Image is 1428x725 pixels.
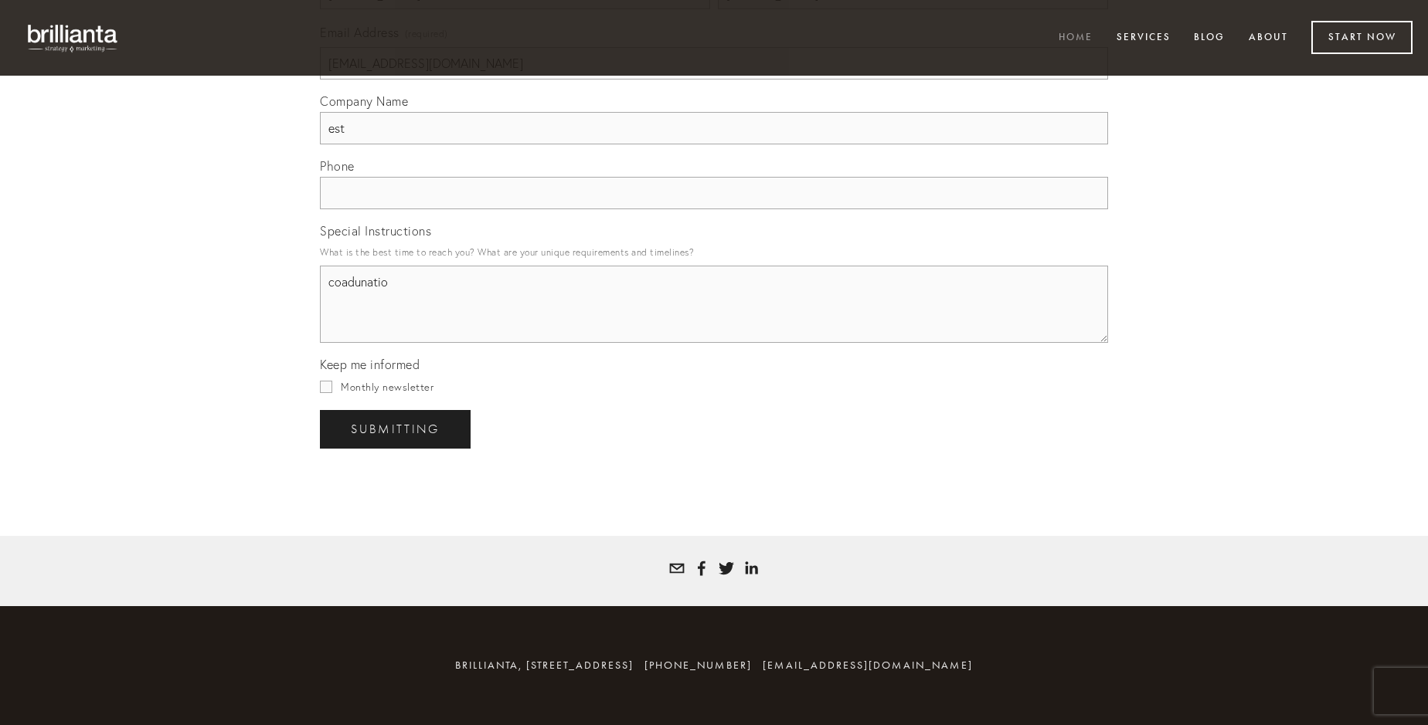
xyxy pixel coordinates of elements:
span: Submitting [351,422,440,436]
span: Keep me informed [320,357,420,372]
button: SubmittingSubmitting [320,410,471,449]
span: brillianta, [STREET_ADDRESS] [455,659,634,672]
a: Services [1107,25,1181,51]
span: [PHONE_NUMBER] [644,659,752,672]
span: Company Name [320,93,408,109]
img: brillianta - research, strategy, marketing [15,15,131,60]
p: What is the best time to reach you? What are your unique requirements and timelines? [320,242,1108,263]
span: Phone [320,158,355,174]
span: Special Instructions [320,223,431,239]
a: Start Now [1311,21,1413,54]
a: Tatyana Bolotnikov White [694,561,709,576]
a: [EMAIL_ADDRESS][DOMAIN_NAME] [763,659,973,672]
textarea: coadunatio [320,266,1108,343]
span: Monthly newsletter [341,381,433,393]
a: Home [1049,25,1103,51]
a: Tatyana White [743,561,759,576]
input: Monthly newsletter [320,381,332,393]
a: tatyana@brillianta.com [669,561,685,576]
a: About [1239,25,1298,51]
a: Tatyana White [719,561,734,576]
a: Blog [1184,25,1235,51]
